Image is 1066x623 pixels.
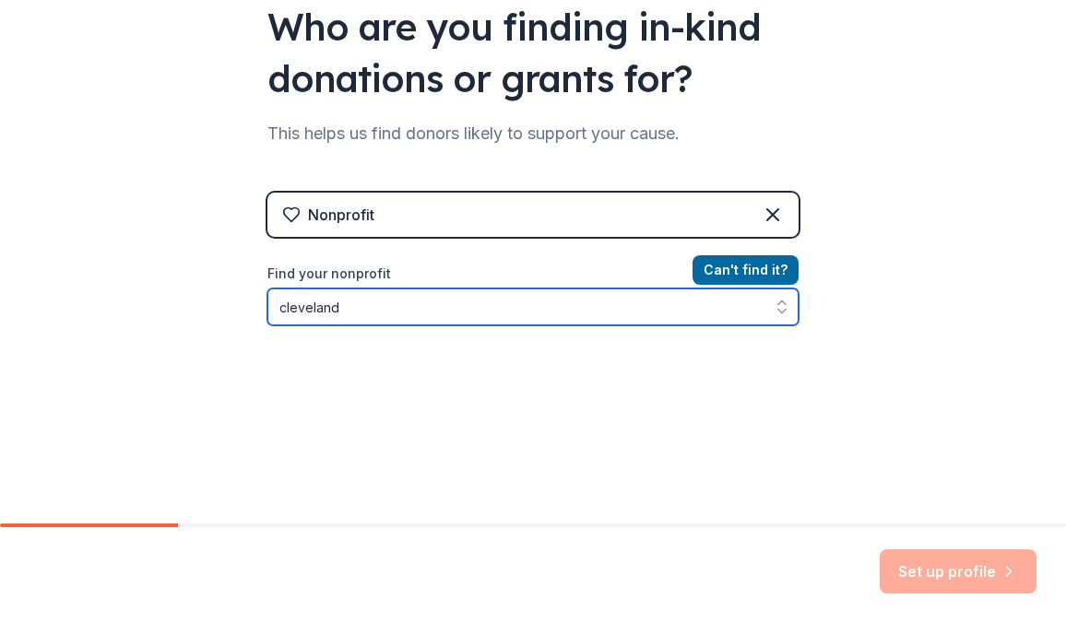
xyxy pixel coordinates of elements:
label: Find your nonprofit [267,263,799,285]
input: Search by name, EIN, or city [267,288,799,325]
button: Can't find it? [693,255,799,285]
div: Nonprofit [308,204,374,226]
div: This helps us find donors likely to support your cause. [267,119,799,148]
div: Who are you finding in-kind donations or grants for? [267,1,799,104]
